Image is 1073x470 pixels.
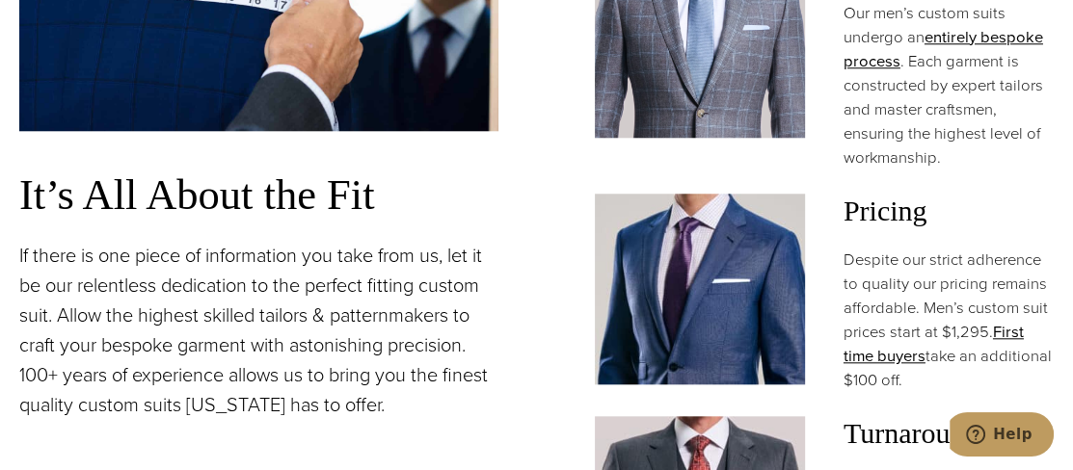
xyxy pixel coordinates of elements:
[950,412,1054,460] iframe: Opens a widget where you can chat to one of our agents
[844,320,1024,368] a: First time buyers
[844,1,1054,170] p: Our men’s custom suits undergo an . Each garment is constructed by expert tailors and master craf...
[844,248,1054,392] p: Despite our strict adherence to quality our pricing remains affordable. Men’s custom suit prices ...
[844,194,1054,228] h3: Pricing
[595,194,805,384] img: Client in blue solid custom made suit with white shirt and navy tie. Fabric by Scabal.
[844,416,1054,451] h3: Turnaround
[19,170,498,221] h3: It’s All About the Fit
[19,241,498,420] p: If there is one piece of information you take from us, let it be our relentless dedication to the...
[844,25,1043,73] a: entirely bespoke process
